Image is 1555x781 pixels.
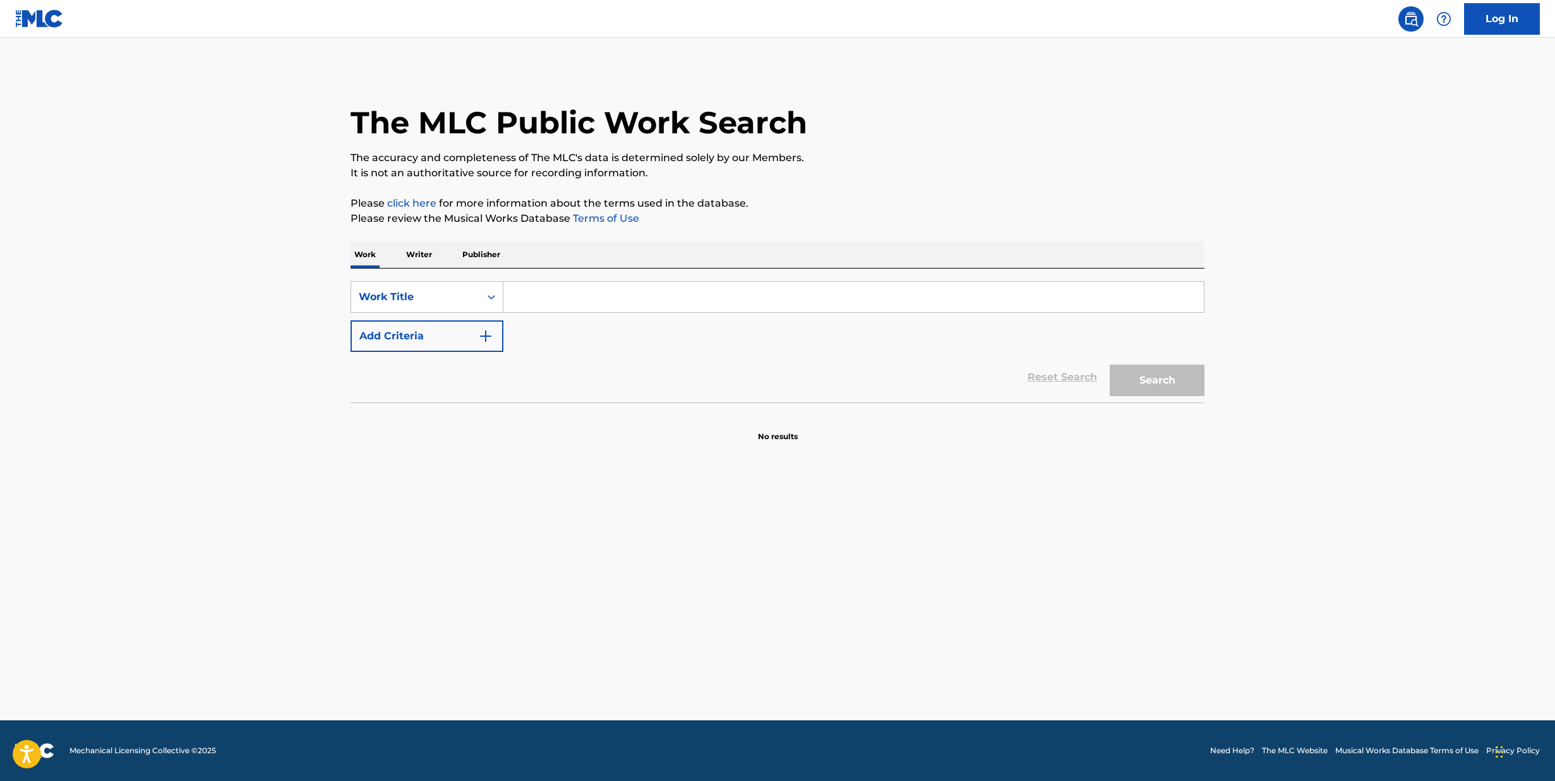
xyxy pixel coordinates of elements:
p: The accuracy and completeness of The MLC's data is determined solely by our Members. [351,150,1204,166]
a: Public Search [1398,6,1424,32]
p: No results [758,416,798,442]
iframe: Chat Widget [1492,720,1555,781]
h1: The MLC Public Work Search [351,104,807,142]
p: Please review the Musical Works Database [351,211,1204,226]
a: Musical Works Database Terms of Use [1335,745,1479,756]
img: search [1403,11,1419,27]
p: Publisher [459,241,504,268]
a: Need Help? [1210,745,1254,756]
a: The MLC Website [1262,745,1328,756]
a: click here [387,197,436,209]
div: Help [1431,6,1456,32]
img: help [1436,11,1451,27]
form: Search Form [351,281,1204,403]
div: Drag [1496,733,1503,771]
img: MLC Logo [15,9,64,28]
p: Writer [402,241,436,268]
div: Work Title [359,289,472,305]
p: Work [351,241,380,268]
span: Mechanical Licensing Collective © 2025 [69,745,216,756]
img: logo [15,743,54,758]
a: Terms of Use [570,212,639,224]
a: Privacy Policy [1486,745,1540,756]
a: Log In [1464,3,1540,35]
p: It is not an authoritative source for recording information. [351,166,1204,181]
p: Please for more information about the terms used in the database. [351,196,1204,211]
button: Add Criteria [351,320,503,352]
img: 9d2ae6d4665cec9f34b9.svg [478,329,493,344]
